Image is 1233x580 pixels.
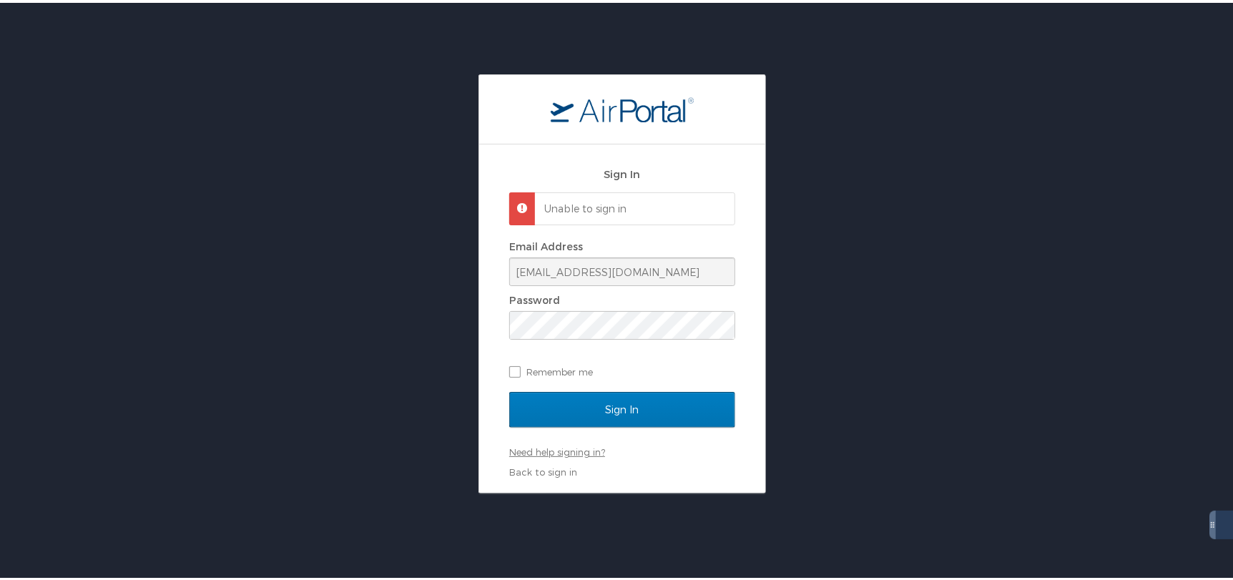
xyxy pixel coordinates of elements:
label: Password [509,291,560,303]
a: Need help signing in? [509,443,605,455]
img: logo [551,94,694,119]
a: Back to sign in [509,463,577,475]
p: Unable to sign in [544,199,722,213]
h2: Sign In [509,163,735,180]
label: Remember me [509,358,735,380]
input: Sign In [509,389,735,425]
label: Email Address [509,237,583,250]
